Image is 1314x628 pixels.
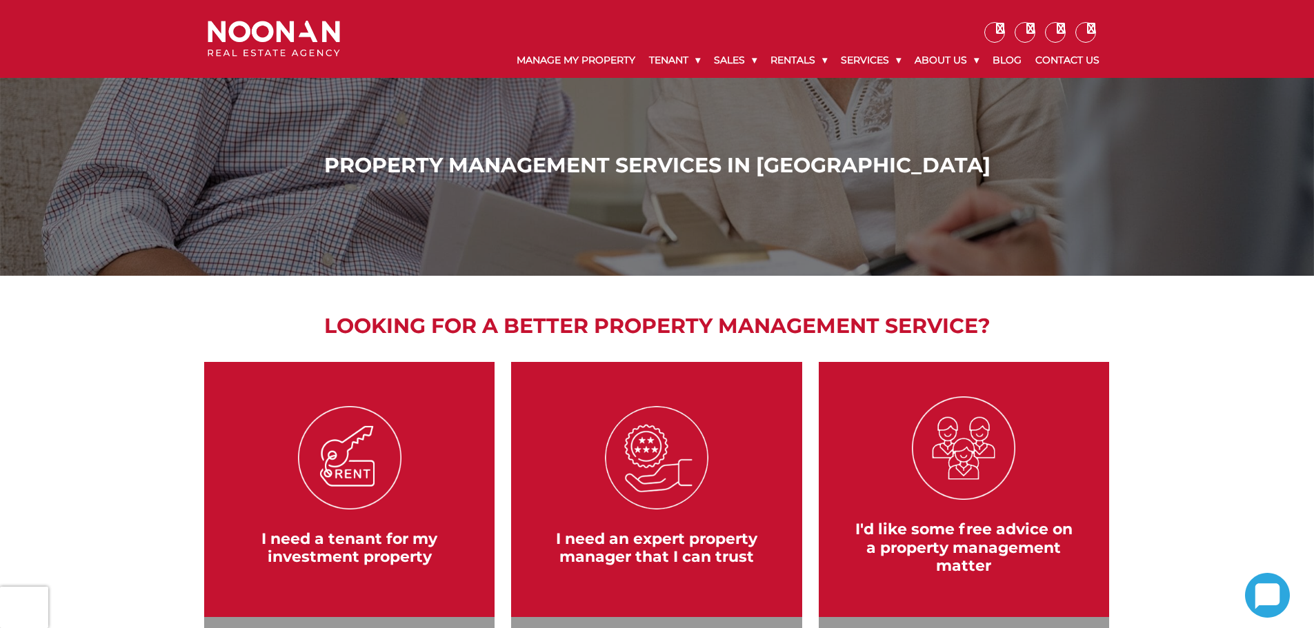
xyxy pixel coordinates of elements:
a: Services [834,43,908,78]
a: Blog [986,43,1028,78]
a: Manage My Property [510,43,642,78]
a: About Us [908,43,986,78]
a: Rentals [764,43,834,78]
img: Noonan Real Estate Agency [208,21,340,57]
h2: Looking for a better property management service? [197,310,1117,341]
a: Sales [707,43,764,78]
h1: Property Management Services in [GEOGRAPHIC_DATA] [211,153,1103,178]
a: Contact Us [1028,43,1106,78]
a: Tenant [642,43,707,78]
